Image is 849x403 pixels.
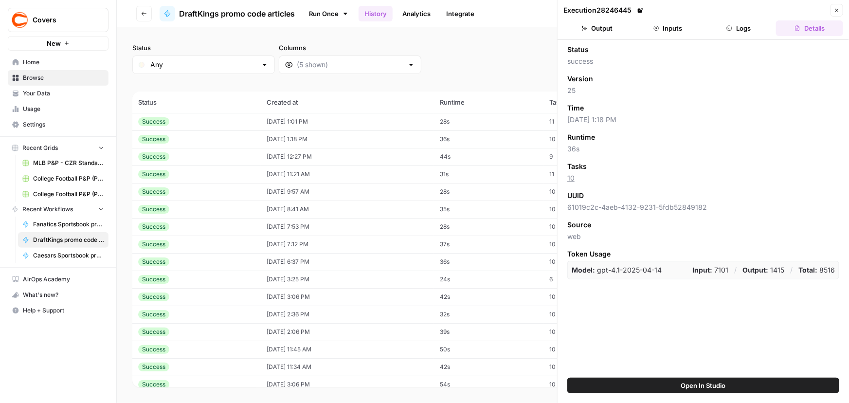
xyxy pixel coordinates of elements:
[567,378,839,393] button: Open In Studio
[138,170,169,179] div: Success
[397,6,436,21] a: Analytics
[440,6,480,21] a: Integrate
[567,115,839,125] span: [DATE] 1:18 PM
[138,328,169,336] div: Success
[543,218,630,236] td: 10
[23,105,104,113] span: Usage
[8,272,108,287] a: AirOps Academy
[261,236,434,253] td: [DATE] 7:12 PM
[434,92,543,113] th: Runtime
[543,165,630,183] td: 11
[261,92,434,113] th: Created at
[23,275,104,284] span: AirOps Academy
[359,6,393,21] a: History
[138,380,169,389] div: Success
[567,191,584,201] span: UUID
[261,271,434,288] td: [DATE] 3:25 PM
[798,266,817,274] strong: Total:
[18,186,108,202] a: College Football P&P (Production) Grid (2)
[434,253,543,271] td: 36s
[434,306,543,323] td: 32s
[563,20,631,36] button: Output
[8,70,108,86] a: Browse
[297,60,403,70] input: (5 shown)
[543,113,630,130] td: 11
[132,43,275,53] label: Status
[8,141,108,155] button: Recent Grids
[543,201,630,218] td: 10
[138,117,169,126] div: Success
[543,183,630,201] td: 10
[634,20,702,36] button: Inputs
[572,266,595,274] strong: Model:
[138,222,169,231] div: Success
[567,86,839,95] span: 25
[798,265,835,275] p: 8516
[567,56,839,66] span: success
[138,152,169,161] div: Success
[567,132,595,142] span: Runtime
[261,183,434,201] td: [DATE] 9:57 AM
[434,358,543,376] td: 42s
[567,45,589,55] span: Status
[543,148,630,165] td: 9
[543,236,630,253] td: 10
[18,248,108,263] a: Caesars Sportsbook promo code articles
[543,323,630,341] td: 10
[18,232,108,248] a: DraftKings promo code articles
[705,20,773,36] button: Logs
[18,217,108,232] a: Fanatics Sportsbook promo articles
[261,358,434,376] td: [DATE] 11:34 AM
[261,288,434,306] td: [DATE] 3:06 PM
[138,310,169,319] div: Success
[543,130,630,148] td: 10
[434,341,543,358] td: 50s
[434,288,543,306] td: 42s
[138,187,169,196] div: Success
[279,43,421,53] label: Columns
[179,8,295,19] span: DraftKings promo code articles
[23,306,104,315] span: Help + Support
[261,306,434,323] td: [DATE] 2:36 PM
[434,113,543,130] td: 28s
[261,130,434,148] td: [DATE] 1:18 PM
[543,358,630,376] td: 10
[261,376,434,393] td: [DATE] 3:06 PM
[132,74,833,92] span: (105 records)
[33,15,91,25] span: Covers
[33,236,104,244] span: DraftKings promo code articles
[150,60,257,70] input: Any
[790,265,793,275] p: /
[692,265,728,275] p: 7101
[261,218,434,236] td: [DATE] 7:53 PM
[303,5,355,22] a: Run Once
[572,265,662,275] p: gpt-4.1-2025-04-14
[8,117,108,132] a: Settings
[23,89,104,98] span: Your Data
[434,165,543,183] td: 31s
[434,130,543,148] td: 36s
[567,232,839,241] span: web
[434,323,543,341] td: 39s
[434,236,543,253] td: 37s
[8,8,108,32] button: Workspace: Covers
[434,218,543,236] td: 28s
[567,162,587,171] span: Tasks
[567,144,839,154] span: 36s
[543,253,630,271] td: 10
[33,251,104,260] span: Caesars Sportsbook promo code articles
[8,287,108,303] button: What's new?
[434,148,543,165] td: 44s
[22,205,73,214] span: Recent Workflows
[681,381,726,390] span: Open In Studio
[18,155,108,171] a: MLB P&P - CZR Standard (Production) Grid
[261,253,434,271] td: [DATE] 6:37 PM
[567,174,575,182] a: 10
[434,183,543,201] td: 28s
[8,303,108,318] button: Help + Support
[33,159,104,167] span: MLB P&P - CZR Standard (Production) Grid
[543,92,630,113] th: Tasks
[776,20,843,36] button: Details
[742,265,784,275] p: 1415
[138,135,169,144] div: Success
